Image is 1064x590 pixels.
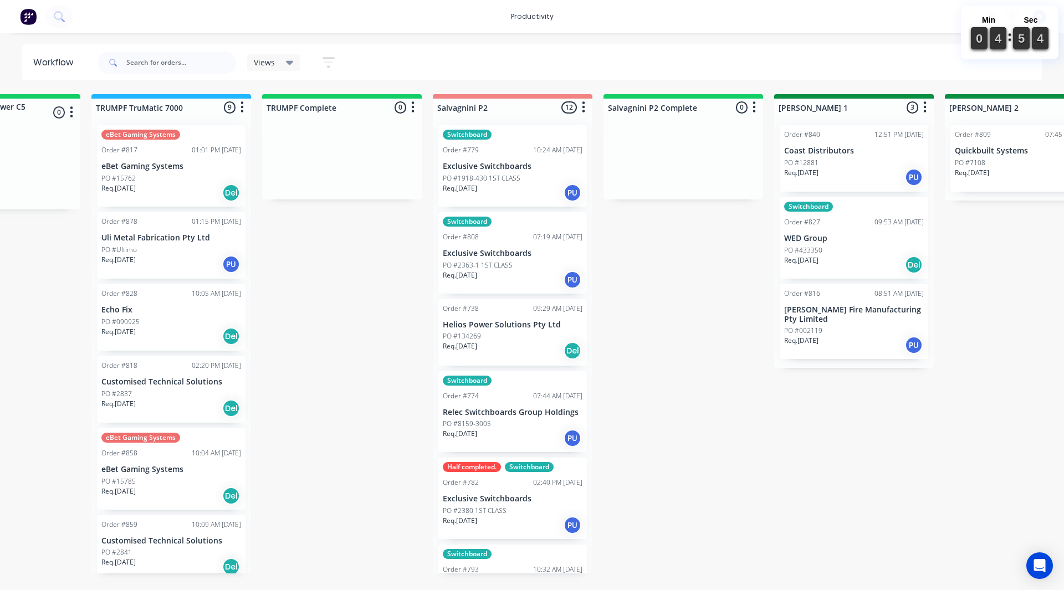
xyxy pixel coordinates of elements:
div: Order #858 [101,448,137,458]
div: Order #878 [101,217,137,227]
div: Order #818 [101,361,137,371]
p: Helios Power Solutions Pty Ltd [443,320,582,330]
div: 09:53 AM [DATE] [874,217,924,227]
p: Coast Distributors [784,146,924,156]
div: 09:29 AM [DATE] [533,304,582,314]
div: 10:32 AM [DATE] [533,565,582,574]
div: Del [564,342,581,360]
div: PU [564,516,581,534]
div: Switchboard [784,202,833,212]
div: eBet Gaming Systems [101,130,180,140]
div: SwitchboardOrder #77407:44 AM [DATE]Relec Switchboards Group HoldingsPO #8159-3005Req.[DATE]PU [438,371,587,453]
div: 01:15 PM [DATE] [192,217,241,227]
div: Order #738 [443,304,479,314]
p: PO #8159-3005 [443,419,491,429]
p: Customised Technical Solutions [101,536,241,546]
div: PU [905,336,923,354]
div: Workflow [33,56,79,69]
img: Factory [20,8,37,25]
div: eBet Gaming SystemsOrder #85810:04 AM [DATE]eBet Gaming SystemsPO #15785Req.[DATE]Del [97,428,245,510]
div: eBet Gaming SystemsOrder #81701:01 PM [DATE]eBet Gaming SystemsPO #15762Req.[DATE]Del [97,125,245,207]
p: PO #2841 [101,547,132,557]
div: 07:44 AM [DATE] [533,391,582,401]
div: Order #82810:05 AM [DATE]Echo FixPO #090925Req.[DATE]Del [97,284,245,351]
p: PO #2380 1ST CLASS [443,506,507,516]
p: PO #002119 [784,326,822,336]
span: Views [254,57,275,68]
div: Order #828 [101,289,137,299]
div: productivity [505,8,559,25]
div: Del [905,256,923,274]
p: PO #Ultimo [101,245,137,255]
div: Del [222,327,240,345]
div: Order #809 [955,130,991,140]
div: SwitchboardOrder #77910:24 AM [DATE]Exclusive SwitchboardsPO #1918-430 1ST CLASSReq.[DATE]PU [438,125,587,207]
div: Half completed. [443,462,501,472]
p: Req. [DATE] [784,255,819,265]
p: PO #1918-430 1ST CLASS [443,173,520,183]
p: Req. [DATE] [955,168,989,178]
p: PO #134269 [443,331,481,341]
p: Req. [DATE] [443,516,477,526]
div: Switchboard [443,549,492,559]
input: Search for orders... [126,52,236,74]
div: Order #793 [443,565,479,574]
p: PO #7108 [955,158,985,168]
p: WED Group [784,234,924,243]
div: Order #827 [784,217,820,227]
p: eBet Gaming Systems [101,162,241,171]
div: SwitchboardOrder #82709:53 AM [DATE]WED GroupPO #433350Req.[DATE]Del [780,197,928,279]
p: PO #2837 [101,389,132,399]
div: Order #779 [443,145,479,155]
div: Order #840 [784,130,820,140]
div: Order #782 [443,478,479,488]
div: Switchboard [505,462,554,472]
div: Del [222,399,240,417]
p: PO #15785 [101,476,136,486]
p: PO #2363-1 1ST CLASS [443,260,513,270]
div: 10:09 AM [DATE] [192,520,241,530]
p: Req. [DATE] [443,341,477,351]
div: Half completed.SwitchboardOrder #78202:40 PM [DATE]Exclusive SwitchboardsPO #2380 1ST CLASSReq.[D... [438,458,587,539]
div: Switchboard [443,130,492,140]
div: PU [564,429,581,447]
div: PU [222,255,240,273]
div: Open Intercom Messenger [1026,552,1053,579]
div: SwitchboardOrder #80807:19 AM [DATE]Exclusive SwitchboardsPO #2363-1 1ST CLASSReq.[DATE]PU [438,212,587,294]
div: 10:24 AM [DATE] [533,145,582,155]
div: 08:51 AM [DATE] [874,289,924,299]
div: Order #808 [443,232,479,242]
p: [PERSON_NAME] Fire Manufacturing Pty Limited [784,305,924,324]
p: Uli Metal Fabrication Pty Ltd [101,233,241,243]
p: Exclusive Switchboards [443,494,582,504]
div: PU [905,168,923,186]
p: Req. [DATE] [101,255,136,265]
p: Echo Fix [101,305,241,315]
p: PO #12881 [784,158,819,168]
div: PU [564,271,581,289]
div: Del [222,558,240,576]
div: 12:51 PM [DATE] [874,130,924,140]
p: Relec Switchboards Group Holdings [443,408,582,417]
p: PO #090925 [101,317,140,327]
div: Del [222,487,240,505]
div: Switchboard [443,376,492,386]
div: 10:05 AM [DATE] [192,289,241,299]
p: Req. [DATE] [784,168,819,178]
div: Order #81802:20 PM [DATE]Customised Technical SolutionsPO #2837Req.[DATE]Del [97,356,245,423]
div: 10:04 AM [DATE] [192,448,241,458]
div: Del [222,184,240,202]
p: eBet Gaming Systems [101,465,241,474]
p: Customised Technical Solutions [101,377,241,387]
div: Switchboard [443,217,492,227]
p: Req. [DATE] [101,183,136,193]
p: Req. [DATE] [101,399,136,409]
div: 01:01 PM [DATE] [192,145,241,155]
div: Order #774 [443,391,479,401]
div: Order #817 [101,145,137,155]
div: eBet Gaming Systems [101,433,180,443]
p: Req. [DATE] [101,486,136,496]
div: 02:40 PM [DATE] [533,478,582,488]
div: Order #85910:09 AM [DATE]Customised Technical SolutionsPO #2841Req.[DATE]Del [97,515,245,582]
div: PU [564,184,581,202]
